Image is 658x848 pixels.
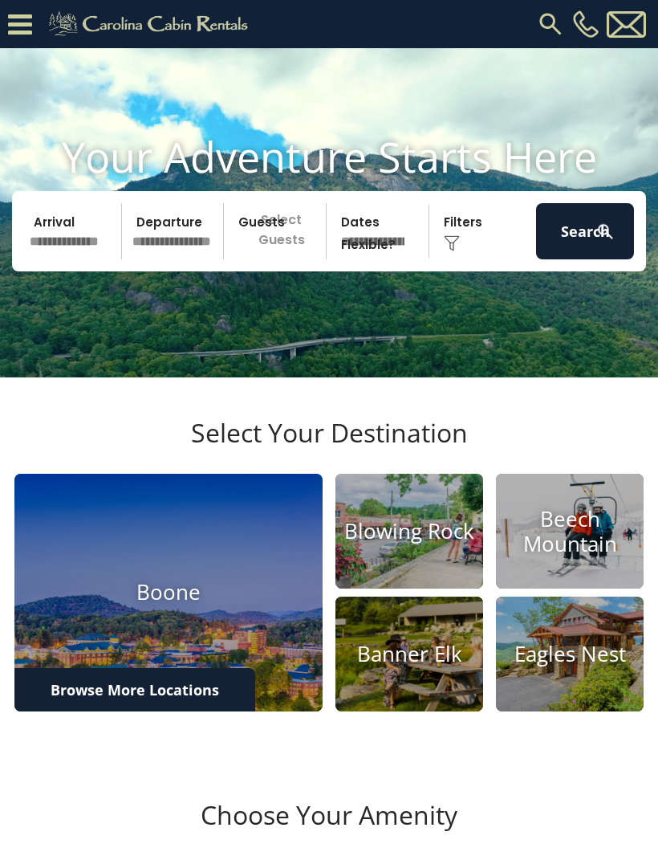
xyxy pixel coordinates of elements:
h4: Boone [14,581,323,605]
button: Search [536,203,634,259]
h4: Beech Mountain [496,507,644,556]
a: [PHONE_NUMBER] [569,10,603,38]
img: search-regular-white.png [595,222,615,242]
a: Beech Mountain [496,474,644,589]
h3: Select Your Destination [12,418,646,474]
a: Boone [14,474,323,711]
h4: Blowing Rock [335,519,483,544]
h4: Eagles Nest [496,642,644,667]
a: Eagles Nest [496,597,644,711]
img: search-regular.svg [536,10,565,39]
img: Khaki-logo.png [40,8,262,40]
p: Select Guests [229,203,326,259]
a: Blowing Rock [335,474,483,589]
a: Banner Elk [335,597,483,711]
h1: Your Adventure Starts Here [12,132,646,181]
h4: Banner Elk [335,642,483,667]
a: Browse More Locations [14,668,255,711]
img: filter--v1.png [444,235,460,251]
